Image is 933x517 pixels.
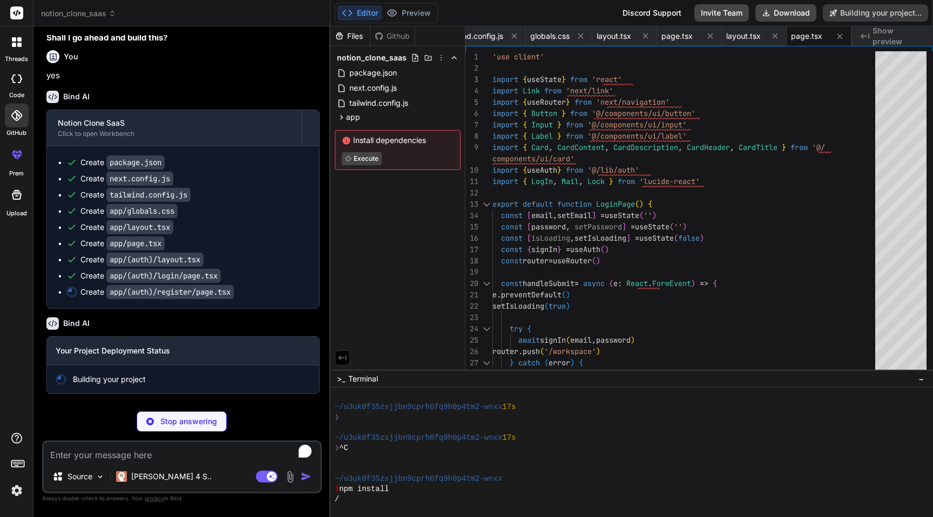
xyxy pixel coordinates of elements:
img: settings [8,481,26,500]
label: code [9,91,24,100]
label: GitHub [6,128,26,138]
label: prem [9,169,24,178]
label: Upload [6,209,27,218]
label: threads [5,55,28,64]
